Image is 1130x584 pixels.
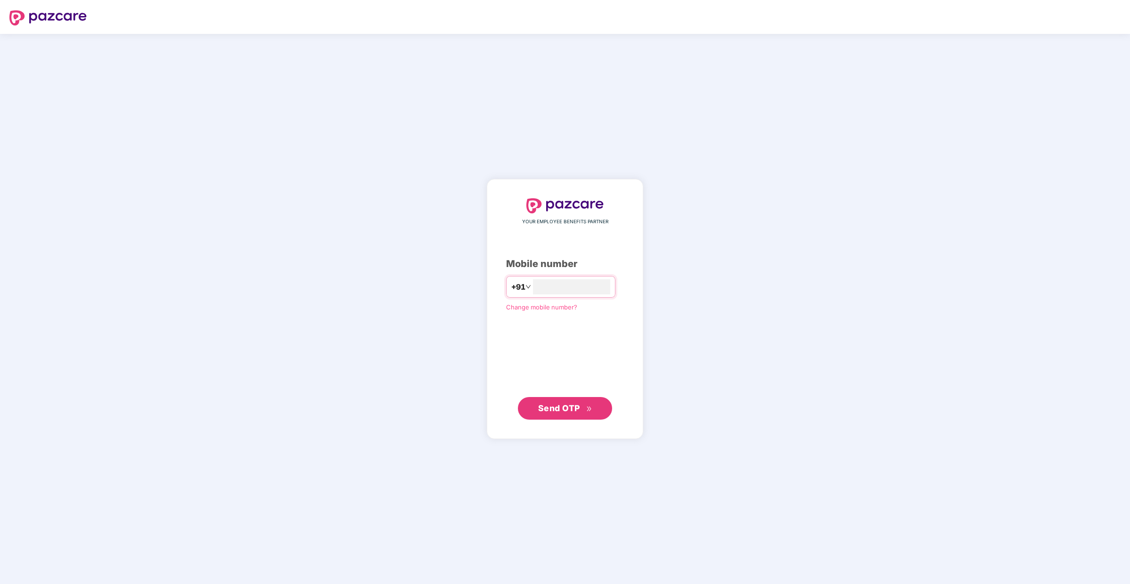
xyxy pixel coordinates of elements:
a: Change mobile number? [506,303,577,311]
img: logo [9,10,87,25]
div: Mobile number [506,257,624,271]
span: +91 [511,281,525,293]
span: down [525,284,531,290]
span: double-right [586,406,592,412]
span: YOUR EMPLOYEE BENEFITS PARTNER [522,218,608,226]
img: logo [526,198,604,213]
button: Send OTPdouble-right [518,397,612,420]
span: Send OTP [538,403,580,413]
